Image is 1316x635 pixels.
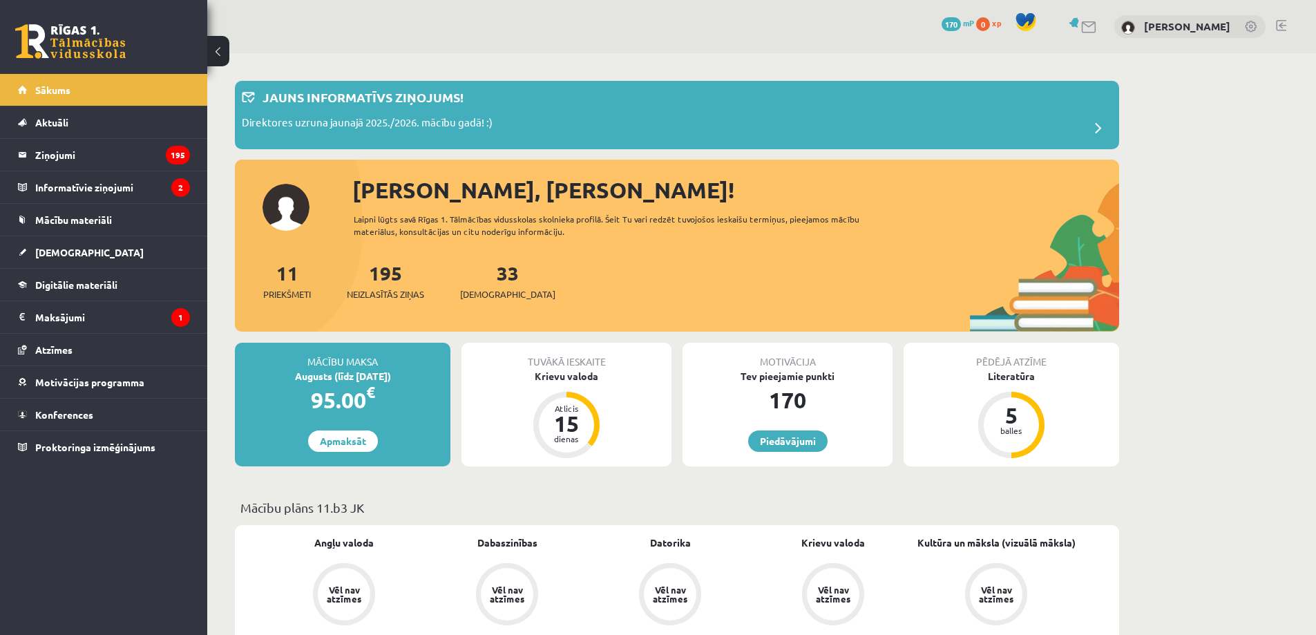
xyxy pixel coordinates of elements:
[314,536,374,550] a: Angļu valoda
[461,369,671,383] div: Krievu valoda
[35,116,68,129] span: Aktuāli
[35,214,112,226] span: Mācību materiāli
[308,430,378,452] a: Apmaksāt
[18,399,190,430] a: Konferences
[325,585,363,603] div: Vēl nav atzīmes
[977,585,1015,603] div: Vēl nav atzīmes
[35,278,117,291] span: Digitālie materiāli
[18,236,190,268] a: [DEMOGRAPHIC_DATA]
[546,413,587,435] div: 15
[263,287,311,301] span: Priekšmeti
[35,246,144,258] span: [DEMOGRAPHIC_DATA]
[748,430,828,452] a: Piedāvājumi
[35,84,70,96] span: Sākums
[915,563,1078,628] a: Vēl nav atzīmes
[546,435,587,443] div: dienas
[263,260,311,301] a: 11Priekšmeti
[1144,19,1230,33] a: [PERSON_NAME]
[35,408,93,421] span: Konferences
[18,269,190,301] a: Digitālie materiāli
[263,563,426,628] a: Vēl nav atzīmes
[460,287,555,301] span: [DEMOGRAPHIC_DATA]
[683,383,893,417] div: 170
[18,171,190,203] a: Informatīvie ziņojumi2
[35,301,190,333] legend: Maksājumi
[235,343,450,369] div: Mācību maksa
[477,536,537,550] a: Dabaszinības
[18,431,190,463] a: Proktoringa izmēģinājums
[991,426,1032,435] div: balles
[963,17,974,28] span: mP
[752,563,915,628] a: Vēl nav atzīmes
[976,17,1008,28] a: 0 xp
[683,343,893,369] div: Motivācija
[354,213,884,238] div: Laipni lūgts savā Rīgas 1. Tālmācības vidusskolas skolnieka profilā. Šeit Tu vari redzēt tuvojošo...
[904,369,1119,383] div: Literatūra
[35,139,190,171] legend: Ziņojumi
[814,585,852,603] div: Vēl nav atzīmes
[683,369,893,383] div: Tev pieejamie punkti
[35,343,73,356] span: Atzīmes
[18,139,190,171] a: Ziņojumi195
[488,585,526,603] div: Vēl nav atzīmes
[35,376,144,388] span: Motivācijas programma
[242,88,1112,142] a: Jauns informatīvs ziņojums! Direktores uzruna jaunajā 2025./2026. mācību gadā! :)
[18,204,190,236] a: Mācību materiāli
[166,146,190,164] i: 195
[347,260,424,301] a: 195Neizlasītās ziņas
[171,308,190,327] i: 1
[461,343,671,369] div: Tuvākā ieskaite
[651,585,689,603] div: Vēl nav atzīmes
[18,366,190,398] a: Motivācijas programma
[917,536,1076,550] a: Kultūra un māksla (vizuālā māksla)
[235,369,450,383] div: Augusts (līdz [DATE])
[242,115,493,134] p: Direktores uzruna jaunajā 2025./2026. mācību gadā! :)
[976,17,990,31] span: 0
[35,171,190,203] legend: Informatīvie ziņojumi
[904,369,1119,460] a: Literatūra 5 balles
[171,178,190,197] i: 2
[460,260,555,301] a: 33[DEMOGRAPHIC_DATA]
[18,74,190,106] a: Sākums
[801,536,865,550] a: Krievu valoda
[991,404,1032,426] div: 5
[347,287,424,301] span: Neizlasītās ziņas
[18,334,190,366] a: Atzīmes
[263,88,464,106] p: Jauns informatīvs ziņojums!
[18,301,190,333] a: Maksājumi1
[942,17,974,28] a: 170 mP
[366,382,375,402] span: €
[904,343,1119,369] div: Pēdējā atzīme
[589,563,752,628] a: Vēl nav atzīmes
[546,404,587,413] div: Atlicis
[240,498,1114,517] p: Mācību plāns 11.b3 JK
[18,106,190,138] a: Aktuāli
[461,369,671,460] a: Krievu valoda Atlicis 15 dienas
[942,17,961,31] span: 170
[1121,21,1135,35] img: Sandijs Rozevskis
[352,173,1119,207] div: [PERSON_NAME], [PERSON_NAME]!
[992,17,1001,28] span: xp
[650,536,691,550] a: Datorika
[15,24,126,59] a: Rīgas 1. Tālmācības vidusskola
[426,563,589,628] a: Vēl nav atzīmes
[35,441,155,453] span: Proktoringa izmēģinājums
[235,383,450,417] div: 95.00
